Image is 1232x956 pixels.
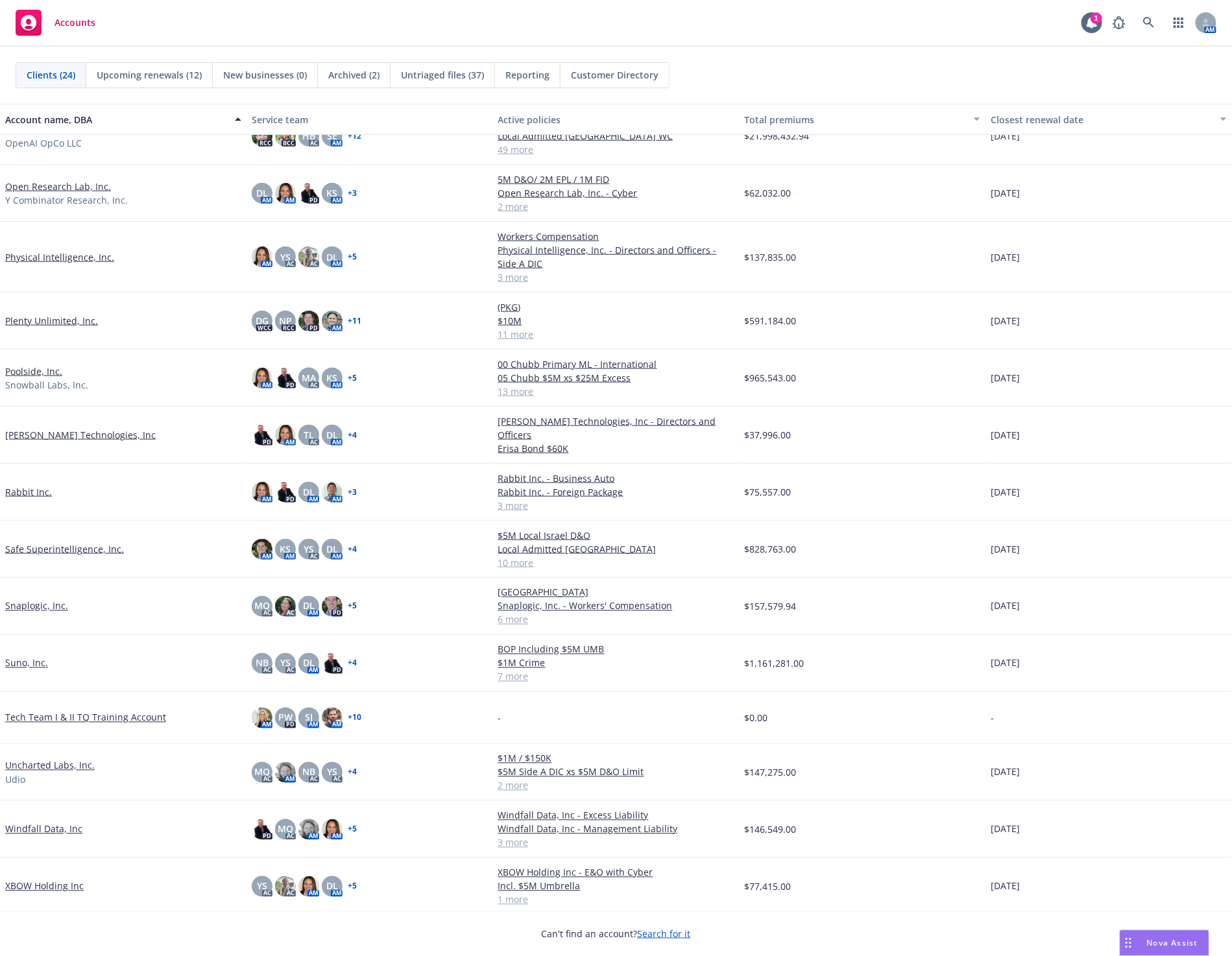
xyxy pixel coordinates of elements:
[744,250,796,264] span: $137,835.00
[348,189,357,197] a: + 3
[744,186,791,200] span: $62,032.00
[744,129,809,143] span: $21,998,432.94
[5,193,128,207] span: Y Combinator Research, Inc.
[348,603,357,610] a: + 5
[256,186,268,200] span: DL
[280,656,291,670] span: YS
[5,759,95,772] a: Uncharted Labs, Inc.
[328,68,380,82] span: Archived (2)
[498,385,734,398] a: 13 more
[252,246,272,267] img: photo
[1120,931,1137,955] div: Drag to move
[5,656,48,670] a: Suno, Inc.
[326,186,337,200] span: KS
[298,876,319,897] img: photo
[991,250,1020,264] span: [DATE]
[498,879,734,893] a: Incl. $5M Umbrella
[322,596,343,617] img: photo
[348,660,357,667] a: + 4
[1106,10,1132,36] a: Report a Bug
[5,314,98,328] a: Plenty Unlimited, Inc.
[991,371,1020,385] span: [DATE]
[298,311,319,331] img: photo
[252,425,272,446] img: photo
[348,488,357,496] a: + 3
[326,250,338,264] span: DL
[302,129,315,143] span: HB
[498,836,734,850] a: 3 more
[542,927,691,940] span: Can't find an account?
[498,822,734,836] a: Windfall Data, Inc - Management Liability
[27,68,75,82] span: Clients (24)
[280,542,291,556] span: KS
[5,378,88,392] span: Snowball Labs, Inc.
[991,314,1020,328] span: [DATE]
[991,428,1020,442] span: [DATE]
[498,485,734,499] a: Rabbit Inc. - Foreign Package
[302,371,316,385] span: MA
[252,368,272,388] img: photo
[1120,930,1209,956] button: Nova Assist
[991,879,1020,893] span: [DATE]
[279,314,292,328] span: NP
[5,428,156,442] a: [PERSON_NAME] Technologies, Inc
[991,485,1020,499] span: [DATE]
[498,765,734,779] a: $5M Side A DIC xs $5M D&O Limit
[498,613,734,627] a: 6 more
[348,253,357,261] a: + 5
[348,431,357,439] a: + 4
[326,542,338,556] span: DL
[275,425,296,446] img: photo
[275,482,296,503] img: photo
[991,599,1020,613] span: [DATE]
[498,711,501,724] span: -
[498,328,734,341] a: 11 more
[275,183,296,204] img: photo
[498,173,734,186] a: 5M D&O/ 2M EPL / 1M FID
[744,314,796,328] span: $591,184.00
[498,414,734,442] a: [PERSON_NAME] Technologies, Inc - Directors and Officers
[322,819,343,840] img: photo
[327,129,337,143] span: SE
[498,586,734,599] a: [GEOGRAPHIC_DATA]
[744,599,796,613] span: $157,579.94
[744,711,767,724] span: $0.00
[326,371,337,385] span: KS
[252,819,272,840] img: photo
[348,714,361,722] a: + 10
[991,656,1020,670] span: [DATE]
[5,364,62,378] a: Poolside, Inc.
[254,599,270,613] span: MQ
[498,200,734,213] a: 2 more
[278,822,293,836] span: MQ
[401,68,484,82] span: Untriaged files (37)
[5,879,84,893] a: XBOW Holding Inc
[498,270,734,284] a: 3 more
[5,599,68,613] a: Snaplogic, Inc.
[744,113,966,126] div: Total premiums
[326,428,338,442] span: DL
[498,243,734,270] a: Physical Intelligence, Inc. - Directors and Officers - Side A DIC
[498,866,734,879] a: XBOW Holding Inc - E&O with Cyber
[744,485,791,499] span: $75,557.00
[252,482,272,503] img: photo
[498,542,734,556] a: Local Admitted [GEOGRAPHIC_DATA]
[97,68,202,82] span: Upcoming renewals (12)
[991,542,1020,556] span: [DATE]
[303,599,315,613] span: DL
[298,819,319,840] img: photo
[348,826,357,833] a: + 5
[744,765,796,779] span: $147,275.00
[252,539,272,560] img: photo
[498,643,734,656] a: BOP Including $5M UMB
[326,879,338,893] span: DL
[991,711,994,724] span: -
[498,472,734,485] a: Rabbit Inc. - Business Auto
[498,186,734,200] a: Open Research Lab, Inc. - Cyber
[744,656,804,670] span: $1,161,281.00
[305,711,313,724] span: SJ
